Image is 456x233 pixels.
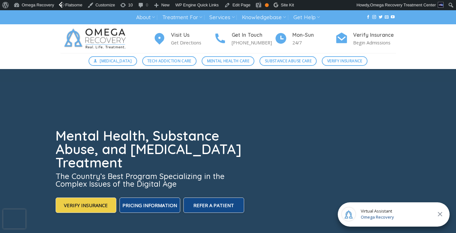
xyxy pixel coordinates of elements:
[379,15,383,19] a: Follow on Twitter
[292,31,335,39] h4: Mon-Sun
[56,129,245,169] h1: Mental Health, Substance Abuse, and [MEDICAL_DATA] Treatment
[293,12,320,23] a: Get Help
[89,56,137,66] a: [MEDICAL_DATA]
[242,12,286,23] a: Knowledgebase
[292,39,335,46] p: 24/7
[366,15,370,19] a: Follow on Facebook
[232,39,274,46] p: [PHONE_NUMBER]
[147,58,191,64] span: Tech Addiction Care
[391,15,395,19] a: Follow on YouTube
[171,31,214,39] h4: Visit Us
[385,15,389,19] a: Send us an email
[153,31,214,47] a: Visit Us Get Directions
[60,24,132,53] img: Omega Recovery
[322,56,367,66] a: Verify Insurance
[214,31,274,47] a: Get In Touch [PHONE_NUMBER]
[171,39,214,46] p: Get Directions
[3,209,26,229] iframe: reCAPTCHA
[100,58,132,64] span: [MEDICAL_DATA]
[162,12,202,23] a: Treatment For
[372,15,376,19] a: Follow on Instagram
[259,56,317,66] a: Substance Abuse Care
[370,3,436,7] span: Omega Recovery Treatment Center
[232,31,274,39] h4: Get In Touch
[335,31,396,47] a: Verify Insurance Begin Admissions
[56,172,245,188] h3: The Country’s Best Program Specializing in the Complex Issues of the Digital Age
[136,12,155,23] a: About
[207,58,249,64] span: Mental Health Care
[265,58,312,64] span: Substance Abuse Care
[281,3,294,7] span: Site Kit
[353,39,396,46] p: Begin Admissions
[327,58,362,64] span: Verify Insurance
[142,56,197,66] a: Tech Addiction Care
[209,12,235,23] a: Services
[202,56,254,66] a: Mental Health Care
[265,3,269,7] div: OK
[353,31,396,39] h4: Verify Insurance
